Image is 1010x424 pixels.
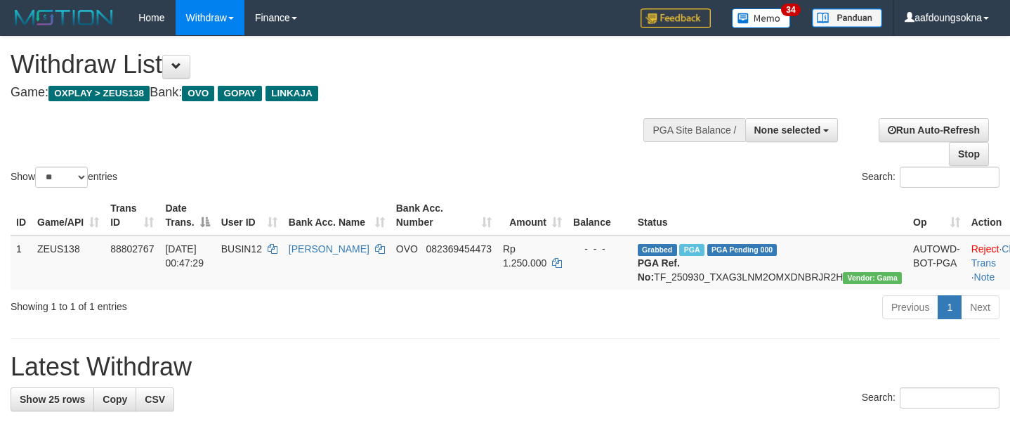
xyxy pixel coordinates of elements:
a: Run Auto-Refresh [879,118,989,142]
label: Search: [862,167,999,188]
b: PGA Ref. No: [638,257,680,283]
a: Next [961,295,999,319]
img: Feedback.jpg [641,8,711,28]
a: Stop [949,142,989,166]
span: None selected [754,124,821,136]
img: MOTION_logo.png [11,7,117,28]
td: AUTOWD-BOT-PGA [907,236,966,290]
a: Reject [971,243,999,255]
th: Status [632,195,907,236]
a: [PERSON_NAME] [289,243,369,255]
th: Op: activate to sort column ascending [907,195,966,236]
td: 1 [11,236,32,290]
a: 1 [938,295,962,319]
span: Vendor URL: https://trx31.1velocity.biz [843,272,902,284]
th: Date Trans.: activate to sort column descending [159,195,215,236]
label: Search: [862,387,999,409]
span: OVO [182,86,214,101]
h1: Latest Withdraw [11,353,999,381]
input: Search: [900,167,999,188]
th: Bank Acc. Number: activate to sort column ascending [391,195,497,236]
a: Copy [93,387,136,411]
th: Balance [568,195,632,236]
input: Search: [900,387,999,409]
span: [DATE] 00:47:29 [165,243,204,269]
a: CSV [136,387,174,411]
th: Trans ID: activate to sort column ascending [105,195,159,236]
td: ZEUS138 [32,236,105,290]
span: PGA Pending [707,244,778,256]
span: Rp 1.250.000 [503,243,546,269]
span: 34 [781,4,800,16]
span: BUSIN12 [221,243,262,255]
a: Previous [882,295,938,319]
div: - - - [573,242,627,256]
div: Showing 1 to 1 of 1 entries [11,294,410,314]
a: Note [974,271,995,283]
th: User ID: activate to sort column ascending [216,195,283,236]
th: Game/API: activate to sort column ascending [32,195,105,236]
span: CSV [145,394,165,405]
th: Bank Acc. Name: activate to sort column ascending [283,195,391,236]
span: Marked by aafsreyleap [679,244,704,256]
a: Show 25 rows [11,387,94,411]
span: LINKAJA [265,86,318,101]
span: Show 25 rows [20,394,85,405]
h1: Withdraw List [11,51,660,79]
th: Amount: activate to sort column ascending [497,195,568,236]
td: TF_250930_TXAG3LNM2OMXDNBRJR2H [632,236,907,290]
span: OVO [396,243,418,255]
label: Show entries [11,167,117,188]
span: Copy [103,394,127,405]
select: Showentries [35,167,88,188]
span: GOPAY [218,86,262,101]
img: Button%20Memo.svg [732,8,791,28]
h4: Game: Bank: [11,86,660,100]
span: Grabbed [638,244,677,256]
button: None selected [745,118,839,142]
span: Copy 082369454473 to clipboard [426,243,492,255]
th: ID [11,195,32,236]
span: OXPLAY > ZEUS138 [48,86,150,101]
img: panduan.png [812,8,882,27]
div: PGA Site Balance / [643,118,745,142]
span: 88802767 [110,243,154,255]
